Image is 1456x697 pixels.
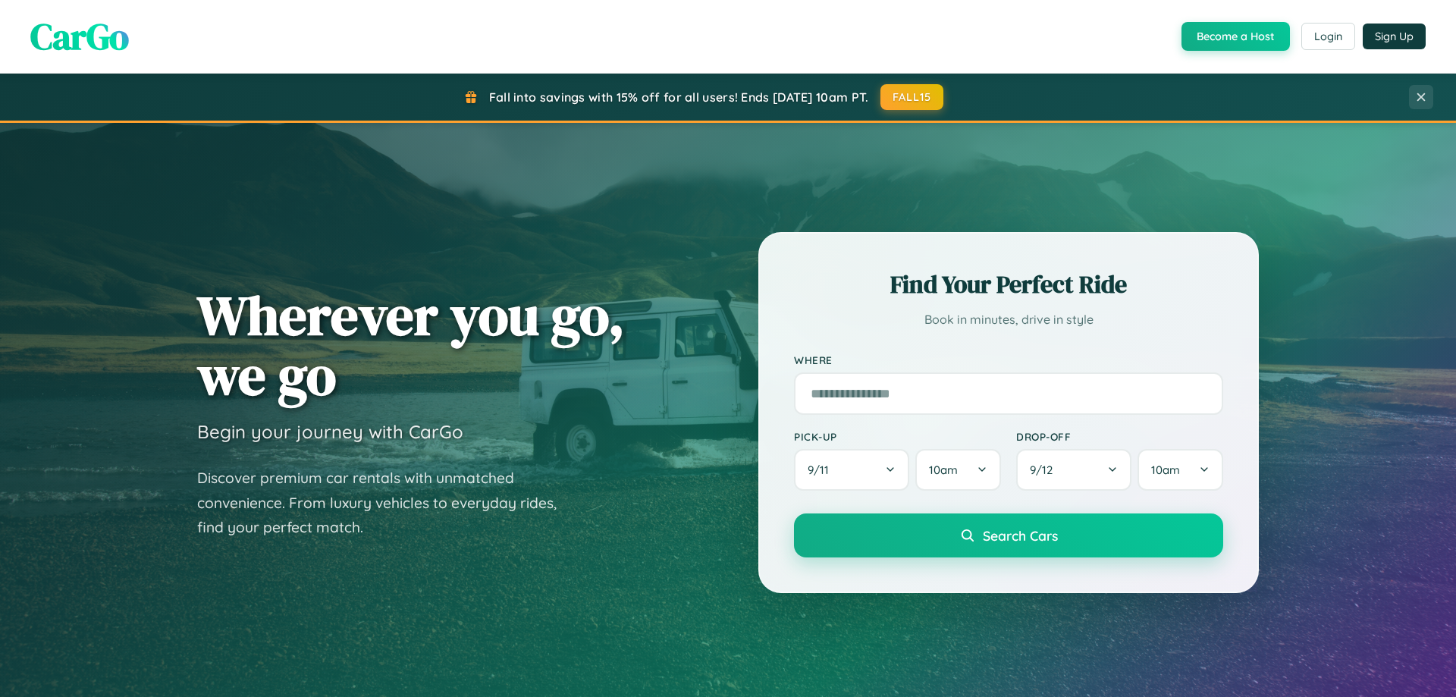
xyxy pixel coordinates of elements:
[794,309,1223,331] p: Book in minutes, drive in style
[1016,430,1223,443] label: Drop-off
[1030,463,1060,477] span: 9 / 12
[929,463,958,477] span: 10am
[880,84,944,110] button: FALL15
[197,285,625,405] h1: Wherever you go, we go
[794,430,1001,443] label: Pick-up
[794,353,1223,366] label: Where
[794,449,909,491] button: 9/11
[1301,23,1355,50] button: Login
[1016,449,1131,491] button: 9/12
[983,527,1058,544] span: Search Cars
[197,420,463,443] h3: Begin your journey with CarGo
[1151,463,1180,477] span: 10am
[794,268,1223,301] h2: Find Your Perfect Ride
[915,449,1001,491] button: 10am
[1137,449,1223,491] button: 10am
[197,466,576,540] p: Discover premium car rentals with unmatched convenience. From luxury vehicles to everyday rides, ...
[1363,24,1426,49] button: Sign Up
[794,513,1223,557] button: Search Cars
[1181,22,1290,51] button: Become a Host
[489,89,869,105] span: Fall into savings with 15% off for all users! Ends [DATE] 10am PT.
[30,11,129,61] span: CarGo
[808,463,836,477] span: 9 / 11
